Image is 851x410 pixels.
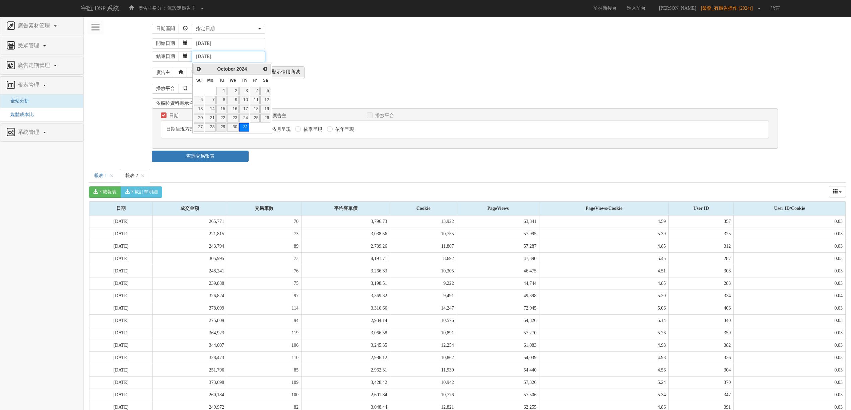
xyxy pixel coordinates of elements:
[196,78,202,83] span: Sunday
[239,114,249,122] a: 24
[669,202,733,215] div: User ID
[390,228,457,240] td: 10,755
[539,327,669,339] td: 5.26
[734,202,845,215] div: User ID/Cookie
[89,252,153,265] td: [DATE]
[457,240,539,252] td: 57,287
[5,98,29,103] a: 全站分析
[669,252,734,265] td: 287
[152,389,227,401] td: 260,184
[301,376,390,389] td: 3,428.42
[669,376,734,389] td: 370
[263,78,268,83] span: Saturday
[539,389,669,401] td: 5.34
[216,105,226,113] a: 15
[89,265,153,277] td: [DATE]
[374,112,394,119] label: 播放平台
[390,252,457,265] td: 8,692
[253,78,257,83] span: Friday
[734,290,846,302] td: 0.04
[457,228,539,240] td: 57,995
[457,376,539,389] td: 57,326
[301,314,390,327] td: 2,934.14
[89,339,153,351] td: [DATE]
[260,96,270,104] a: 12
[89,240,153,252] td: [DATE]
[301,389,390,401] td: 2,601.84
[5,112,34,117] a: 媒體成本比
[89,290,153,302] td: [DATE]
[121,186,162,198] button: 下載訂單明細
[390,265,457,277] td: 10,305
[196,25,257,32] div: 指定日期
[16,129,43,135] span: 系統管理
[539,277,669,290] td: 4.85
[89,302,153,314] td: [DATE]
[539,202,668,215] div: PageViews/Cookie
[263,66,268,72] span: Next
[669,351,734,364] td: 336
[16,23,53,28] span: 廣告素材管理
[16,62,53,68] span: 廣告走期管理
[227,202,301,215] div: 交易筆數
[390,389,457,401] td: 10,776
[457,290,539,302] td: 49,398
[152,327,227,339] td: 364,923
[227,364,301,376] td: 85
[539,265,669,277] td: 4.51
[194,96,204,104] a: 6
[16,43,43,48] span: 受眾管理
[334,126,354,133] label: 依年呈現
[227,123,239,132] a: 30
[457,389,539,401] td: 57,506
[669,327,734,339] td: 359
[5,80,78,91] a: 報表管理
[227,389,301,401] td: 100
[539,240,669,252] td: 4.85
[457,277,539,290] td: 44,744
[16,82,43,88] span: 報表管理
[390,351,457,364] td: 10,862
[457,314,539,327] td: 54,326
[301,364,390,376] td: 2,962.31
[390,327,457,339] td: 10,891
[669,228,734,240] td: 325
[457,339,539,351] td: 61,083
[263,67,304,77] span: 不顯示停用商城
[734,277,846,290] td: 0.03
[239,123,249,132] a: 31
[539,376,669,389] td: 5.24
[227,376,301,389] td: 109
[205,114,216,122] a: 21
[829,186,846,197] button: columns
[89,314,153,327] td: [DATE]
[227,105,239,113] a: 16
[301,240,390,252] td: 2,739.26
[734,252,846,265] td: 0.03
[242,78,247,83] span: Thursday
[216,96,226,104] a: 8
[301,252,390,265] td: 4,191.71
[390,277,457,290] td: 9,222
[187,68,205,78] a: 全選
[196,66,201,72] span: Prev
[194,105,204,113] a: 13
[227,277,301,290] td: 75
[734,339,846,351] td: 0.03
[239,87,249,95] a: 3
[390,339,457,351] td: 12,254
[141,172,145,180] span: ×
[301,339,390,351] td: 3,245.35
[390,216,457,228] td: 13,922
[261,65,270,73] a: Next
[152,265,227,277] td: 248,241
[457,265,539,277] td: 46,475
[152,351,227,364] td: 328,473
[89,389,153,401] td: [DATE]
[301,302,390,314] td: 3,316.66
[302,202,390,215] div: 平均客單價
[302,126,322,133] label: 依季呈現
[227,87,239,95] a: 2
[734,376,846,389] td: 0.03
[216,114,226,122] a: 22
